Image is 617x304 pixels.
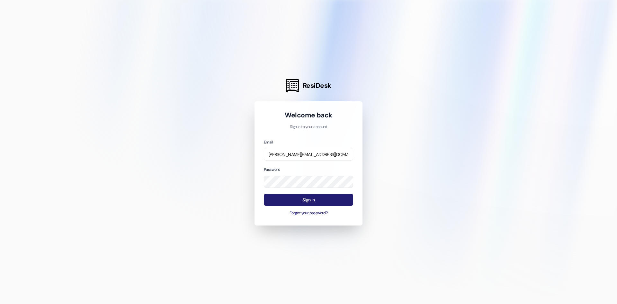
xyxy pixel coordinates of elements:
p: Sign in to your account [264,124,353,130]
h1: Welcome back [264,111,353,120]
label: Email [264,140,273,145]
img: ResiDesk Logo [286,79,299,92]
label: Password [264,167,280,172]
button: Sign In [264,194,353,206]
button: Forgot your password? [264,210,353,216]
span: ResiDesk [303,81,331,90]
input: name@example.com [264,148,353,161]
